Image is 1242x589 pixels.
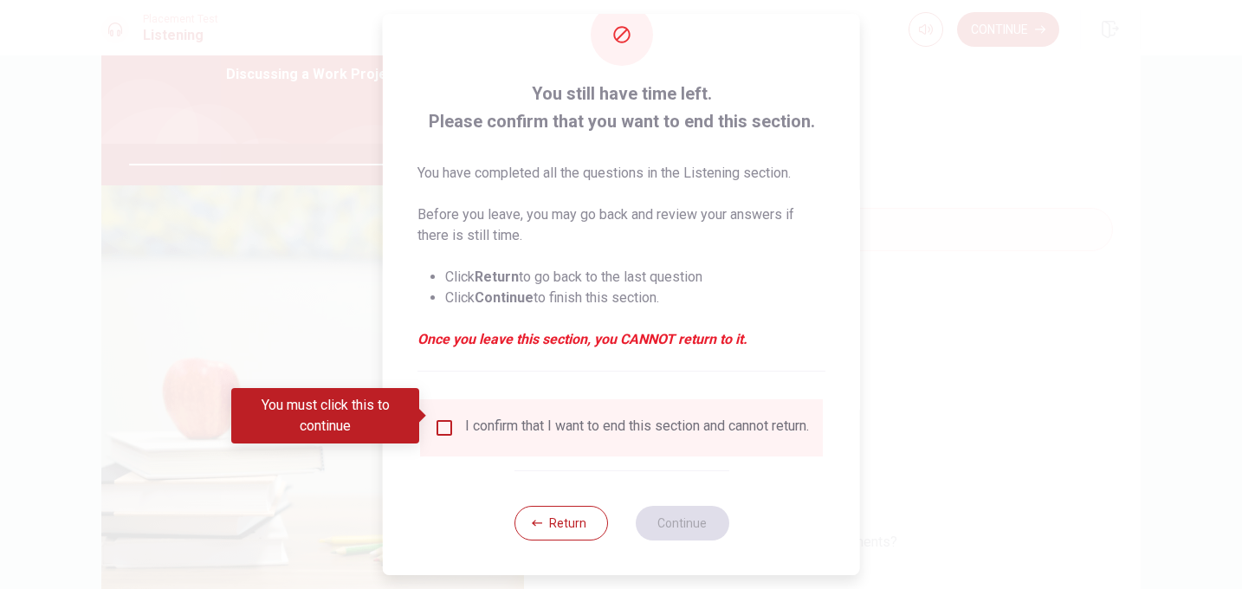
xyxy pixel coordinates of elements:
[417,204,825,246] p: Before you leave, you may go back and review your answers if there is still time.
[231,388,419,443] div: You must click this to continue
[635,506,728,540] button: Continue
[475,289,534,306] strong: Continue
[514,506,607,540] button: Return
[445,288,825,308] li: Click to finish this section.
[417,329,825,350] em: Once you leave this section, you CANNOT return to it.
[434,417,455,438] span: You must click this to continue
[417,163,825,184] p: You have completed all the questions in the Listening section.
[417,80,825,135] span: You still have time left. Please confirm that you want to end this section.
[465,417,809,438] div: I confirm that I want to end this section and cannot return.
[445,267,825,288] li: Click to go back to the last question
[475,269,519,285] strong: Return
